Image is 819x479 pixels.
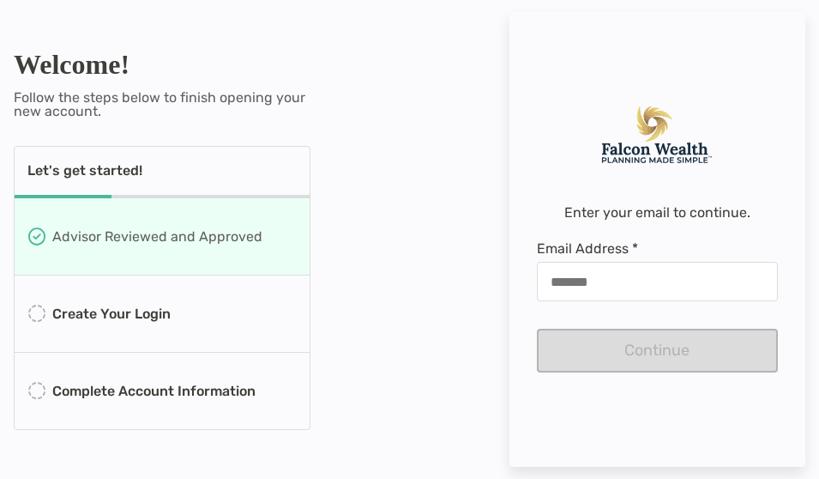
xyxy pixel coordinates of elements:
[537,240,779,257] span: Email Address *
[52,303,171,324] p: Create Your Login
[27,164,142,178] p: Let's get started!
[14,49,310,81] h1: Welcome!
[564,206,750,220] p: Enter your email to continue.
[600,106,714,163] img: Company Logo
[538,275,778,289] input: Email Address *
[14,91,310,118] p: Follow the steps below to finish opening your new account.
[52,380,256,402] p: Complete Account Information
[52,226,262,247] p: Advisor Reviewed and Approved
